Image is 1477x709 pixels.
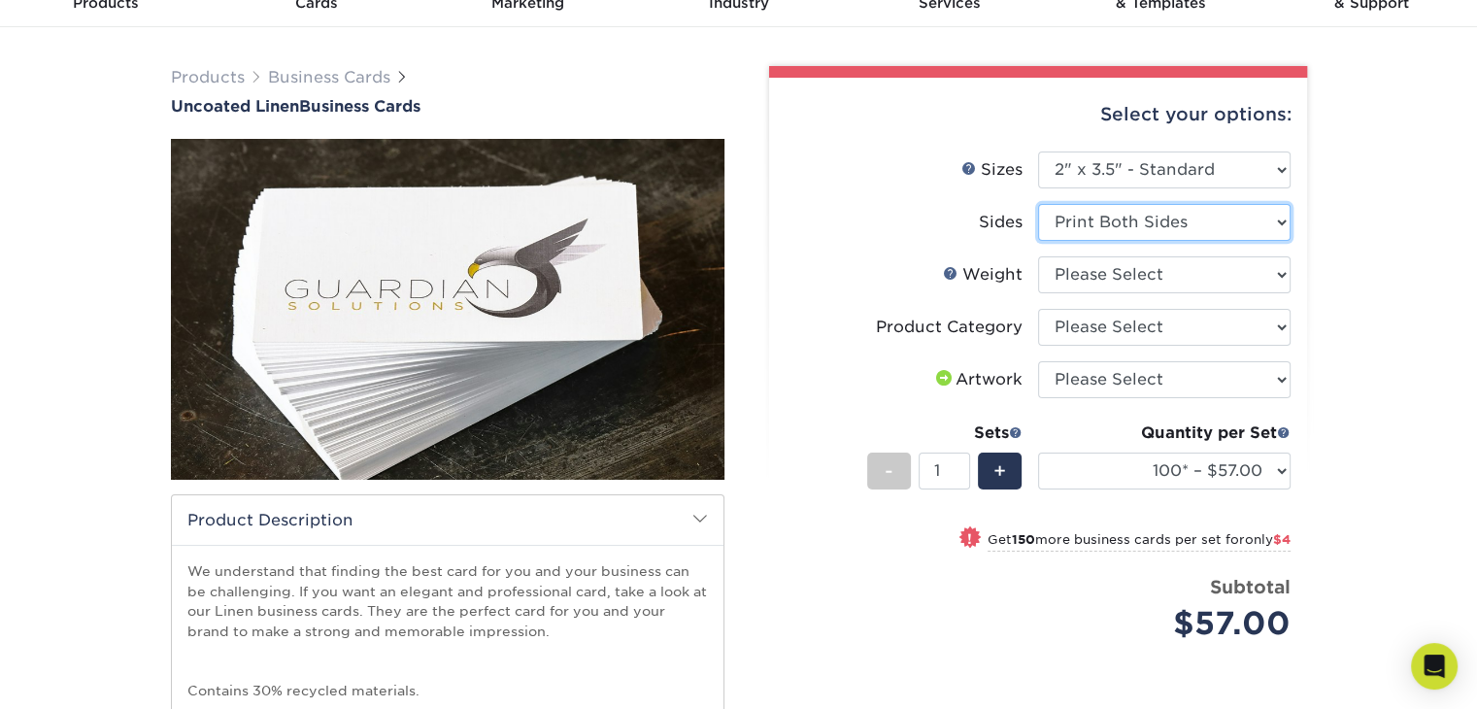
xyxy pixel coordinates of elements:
[171,97,299,116] span: Uncoated Linen
[885,456,893,486] span: -
[988,532,1291,552] small: Get more business cards per set for
[171,97,724,116] h1: Business Cards
[1053,600,1291,647] div: $57.00
[979,211,1023,234] div: Sides
[268,68,390,86] a: Business Cards
[172,495,723,545] h2: Product Description
[1411,643,1458,690] div: Open Intercom Messenger
[967,528,972,549] span: !
[1210,576,1291,597] strong: Subtotal
[1012,532,1035,547] strong: 150
[932,368,1023,391] div: Artwork
[171,32,724,586] img: Uncoated Linen 01
[867,422,1023,445] div: Sets
[1273,532,1291,547] span: $4
[943,263,1023,287] div: Weight
[171,97,724,116] a: Uncoated LinenBusiness Cards
[993,456,1006,486] span: +
[1038,422,1291,445] div: Quantity per Set
[1245,532,1291,547] span: only
[961,158,1023,182] div: Sizes
[876,316,1023,339] div: Product Category
[171,68,245,86] a: Products
[785,78,1292,152] div: Select your options:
